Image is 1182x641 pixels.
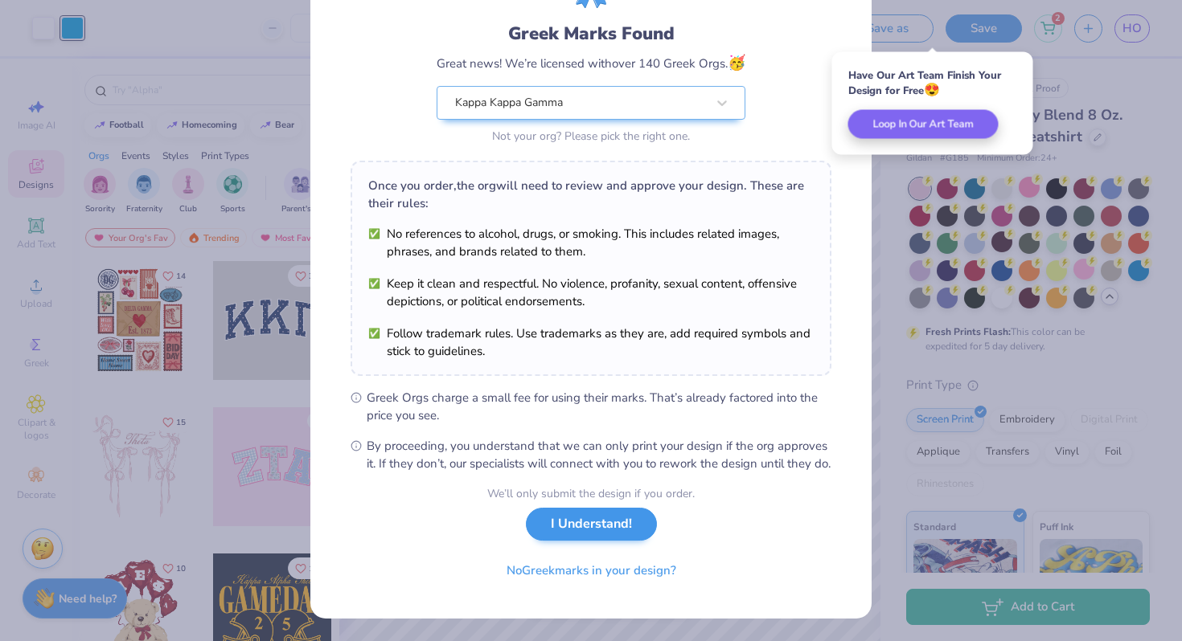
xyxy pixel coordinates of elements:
span: 😍 [924,81,940,99]
span: 🥳 [728,53,745,72]
div: Have Our Art Team Finish Your Design for Free [848,68,1017,98]
li: No references to alcohol, drugs, or smoking. This includes related images, phrases, and brands re... [368,225,814,260]
div: Great news! We’re licensed with over 140 Greek Orgs. [437,52,745,74]
span: By proceeding, you understand that we can only print your design if the org approves it. If they ... [367,437,831,472]
button: NoGreekmarks in your design? [493,554,690,587]
div: Once you order, the org will need to review and approve your design. These are their rules: [368,177,814,212]
li: Follow trademark rules. Use trademarks as they are, add required symbols and stick to guidelines. [368,325,814,360]
div: Not your org? Please pick the right one. [437,128,745,145]
button: Loop In Our Art Team [848,110,999,139]
div: Greek Marks Found [437,21,745,47]
li: Keep it clean and respectful. No violence, profanity, sexual content, offensive depictions, or po... [368,275,814,310]
button: I Understand! [526,508,657,541]
div: We’ll only submit the design if you order. [487,485,695,502]
span: Greek Orgs charge a small fee for using their marks. That’s already factored into the price you see. [367,389,831,424]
